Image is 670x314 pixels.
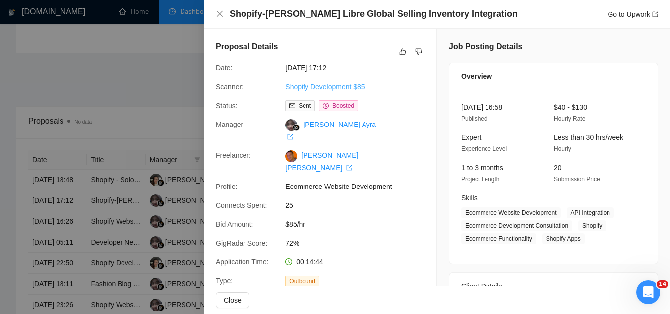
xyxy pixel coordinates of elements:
[657,280,668,288] span: 14
[461,207,561,218] span: Ecommerce Website Development
[461,273,646,300] div: Client Details
[285,83,365,91] a: Shopify Development $85
[578,220,606,231] span: Shopify
[285,276,319,287] span: Outbound
[636,280,660,304] iframe: Intercom live chat
[554,145,571,152] span: Hourly
[285,200,434,211] span: 25
[289,103,295,109] span: mail
[652,11,658,17] span: export
[554,115,585,122] span: Hourly Rate
[461,115,487,122] span: Published
[461,145,507,152] span: Experience Level
[608,10,658,18] a: Go to Upworkexport
[554,176,600,183] span: Submission Price
[449,41,522,53] h5: Job Posting Details
[461,220,572,231] span: Ecommerce Development Consultation
[285,121,376,140] a: [PERSON_NAME] Ayra export
[216,239,267,247] span: GigRadar Score:
[461,71,492,82] span: Overview
[296,258,323,266] span: 00:14:44
[285,151,358,171] a: [PERSON_NAME] [PERSON_NAME] export
[216,277,233,285] span: Type:
[332,102,354,109] span: Boosted
[285,63,434,73] span: [DATE] 17:12
[216,83,244,91] span: Scanner:
[542,233,585,244] span: Shopify Apps
[216,10,224,18] button: Close
[461,133,481,141] span: Expert
[216,10,224,18] span: close
[461,176,499,183] span: Project Length
[287,134,293,140] span: export
[216,201,267,209] span: Connects Spent:
[293,124,300,131] img: gigradar-bm.png
[567,207,614,218] span: API Integration
[413,46,425,58] button: dislike
[216,121,245,128] span: Manager:
[285,219,434,230] span: $85/hr
[299,102,311,109] span: Sent
[285,181,434,192] span: Ecommerce Website Development
[285,238,434,249] span: 72%
[216,183,238,190] span: Profile:
[554,133,623,141] span: Less than 30 hrs/week
[323,103,329,109] span: dollar
[216,151,251,159] span: Freelancer:
[415,48,422,56] span: dislike
[216,258,269,266] span: Application Time:
[461,233,536,244] span: Ecommerce Functionality
[461,164,503,172] span: 1 to 3 months
[554,103,587,111] span: $40 - $130
[216,102,238,110] span: Status:
[346,165,352,171] span: export
[230,8,518,20] h4: Shopify-[PERSON_NAME] Libre Global Selling Inventory Integration
[216,292,249,308] button: Close
[216,220,253,228] span: Bid Amount:
[554,164,562,172] span: 20
[461,194,478,202] span: Skills
[216,64,232,72] span: Date:
[285,258,292,265] span: clock-circle
[397,46,409,58] button: like
[224,295,242,306] span: Close
[285,150,297,162] img: c1WWgwmaGevJdZ-l_Vf-CmXdbmQwVpuCq4Thkz8toRvCgf_hjs15DDqs-87B3E-w26
[399,48,406,56] span: like
[216,41,278,53] h5: Proposal Details
[461,103,502,111] span: [DATE] 16:58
